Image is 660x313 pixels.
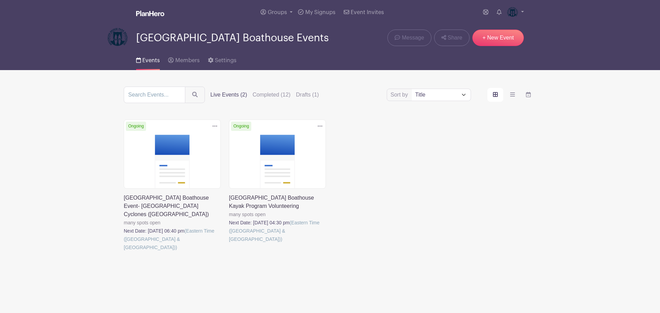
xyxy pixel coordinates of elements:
img: Logo-Title.png [107,27,128,48]
a: Events [136,48,160,70]
span: Message [402,34,424,42]
span: Event Invites [351,10,384,15]
span: Settings [215,58,236,63]
label: Sort by [390,91,410,99]
label: Drafts (1) [296,91,319,99]
span: Share [448,34,462,42]
label: Live Events (2) [210,91,247,99]
a: Message [387,30,431,46]
a: Share [434,30,470,46]
input: Search Events... [124,87,185,103]
img: logo_white-6c42ec7e38ccf1d336a20a19083b03d10ae64f83f12c07503d8b9e83406b4c7d.svg [136,11,164,16]
span: [GEOGRAPHIC_DATA] Boathouse Events [136,32,329,44]
div: order and view [487,88,536,102]
span: My Signups [305,10,335,15]
span: Events [142,58,160,63]
a: + New Event [472,30,524,46]
img: Logo-Title.png [507,7,518,18]
a: Members [168,48,199,70]
span: Groups [268,10,287,15]
div: filters [210,91,319,99]
a: Settings [208,48,236,70]
span: Members [175,58,200,63]
label: Completed (12) [253,91,290,99]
